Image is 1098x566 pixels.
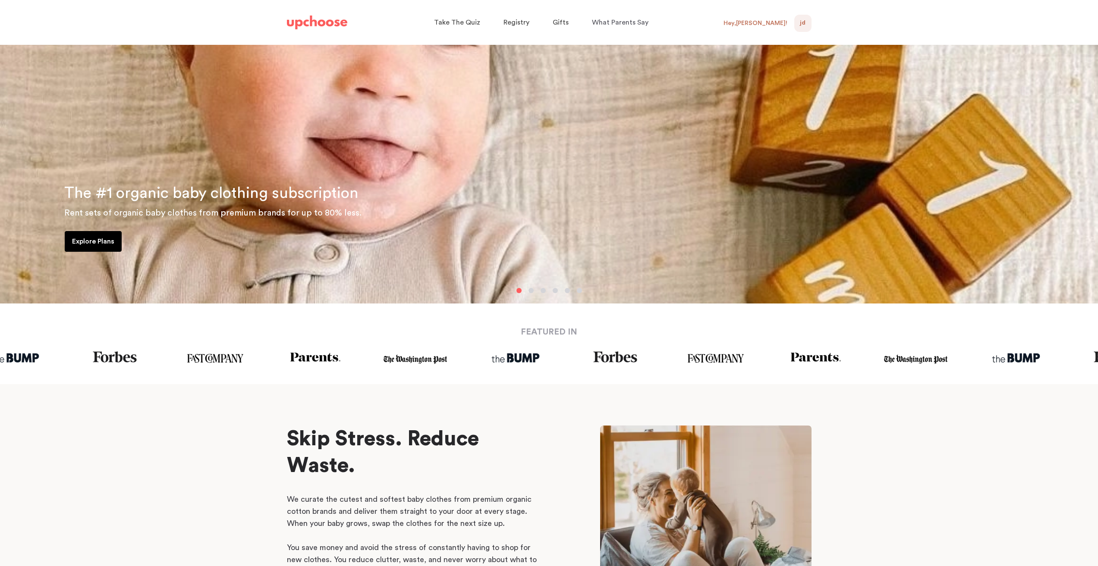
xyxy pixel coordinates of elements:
strong: FEATURED IN [521,328,577,336]
a: UpChoose [287,14,347,31]
span: The #1 organic baby clothing subscription [64,185,359,201]
a: Gifts [553,14,571,31]
img: UpChoose [287,16,347,29]
a: Explore Plans [65,231,122,252]
a: What Parents Say [592,14,651,31]
span: Registry [503,19,529,26]
p: Explore Plans [72,236,114,247]
div: Hey, [PERSON_NAME] ! [724,19,787,27]
span: JD [800,18,805,28]
span: Skip Stress. Reduce Waste. [287,428,479,476]
p: Rent sets of organic baby clothes from premium brands for up to 80% less. [64,206,1088,220]
span: What Parents Say [592,19,648,26]
span: Take The Quiz [434,19,480,26]
a: Take The Quiz [434,14,483,31]
a: Registry [503,14,532,31]
p: We curate the cutest and softest baby clothes from premium organic cotton brands and deliver them... [287,493,541,529]
span: Gifts [553,19,569,26]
